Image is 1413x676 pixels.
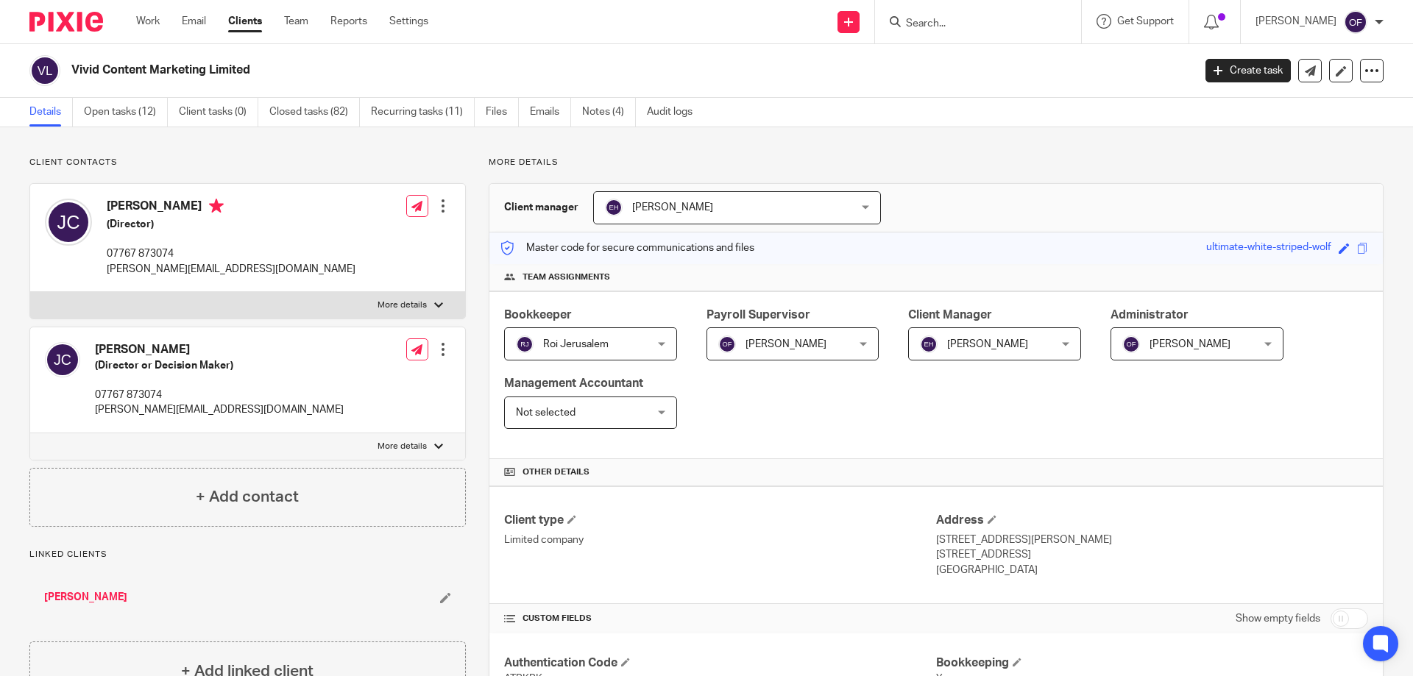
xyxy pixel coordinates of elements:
h3: Client manager [504,200,578,215]
p: Limited company [504,533,936,547]
input: Search [904,18,1037,31]
h4: [PERSON_NAME] [107,199,355,217]
img: svg%3E [605,199,623,216]
i: Primary [209,199,224,213]
a: Recurring tasks (11) [371,98,475,127]
a: Files [486,98,519,127]
a: Emails [530,98,571,127]
img: svg%3E [516,335,534,353]
span: [PERSON_NAME] [1150,339,1230,349]
h4: + Add contact [196,485,299,508]
a: Open tasks (12) [84,98,168,127]
a: Create task [1205,59,1291,82]
a: Email [182,14,206,29]
p: More details [378,299,427,311]
img: svg%3E [1344,10,1367,34]
p: 07767 873074 [95,388,344,402]
span: [PERSON_NAME] [947,339,1028,349]
span: Get Support [1117,16,1174,26]
p: [PERSON_NAME][EMAIL_ADDRESS][DOMAIN_NAME] [95,402,344,417]
span: Administrator [1111,309,1189,321]
span: [PERSON_NAME] [746,339,826,349]
span: Roi Jerusalem [543,339,609,349]
h4: Address [936,513,1368,528]
span: [PERSON_NAME] [632,202,713,213]
p: More details [378,441,427,452]
p: [GEOGRAPHIC_DATA] [936,563,1368,577]
h4: Bookkeeping [936,655,1368,671]
img: svg%3E [45,342,80,377]
span: Team assignments [523,271,610,283]
span: Other details [523,466,589,478]
a: Reports [330,14,367,29]
h4: [PERSON_NAME] [95,342,344,357]
a: Details [29,98,73,127]
h5: (Director) [107,217,355,232]
span: Client Manager [908,309,992,321]
p: 07767 873074 [107,246,355,261]
h4: CUSTOM FIELDS [504,613,936,625]
p: [STREET_ADDRESS][PERSON_NAME] [936,533,1368,547]
a: Settings [389,14,428,29]
span: Payroll Supervisor [706,309,810,321]
img: svg%3E [920,335,938,353]
div: ultimate-white-striped-wolf [1206,240,1331,257]
p: [PERSON_NAME] [1256,14,1336,29]
span: Management Accountant [504,377,643,389]
h2: Vivid Content Marketing Limited [71,63,961,78]
p: Client contacts [29,157,466,168]
img: svg%3E [1122,335,1140,353]
img: Pixie [29,12,103,32]
a: Clients [228,14,262,29]
label: Show empty fields [1236,611,1320,626]
h5: (Director or Decision Maker) [95,358,344,373]
p: [PERSON_NAME][EMAIL_ADDRESS][DOMAIN_NAME] [107,262,355,277]
span: Not selected [516,408,576,418]
p: More details [489,157,1384,168]
p: Linked clients [29,549,466,561]
a: Notes (4) [582,98,636,127]
a: Client tasks (0) [179,98,258,127]
img: svg%3E [45,199,92,246]
img: svg%3E [29,55,60,86]
a: [PERSON_NAME] [44,590,127,605]
h4: Client type [504,513,936,528]
p: [STREET_ADDRESS] [936,547,1368,562]
a: Closed tasks (82) [269,98,360,127]
a: Work [136,14,160,29]
p: Master code for secure communications and files [500,241,754,255]
a: Team [284,14,308,29]
span: Bookkeeper [504,309,572,321]
img: svg%3E [718,335,736,353]
h4: Authentication Code [504,655,936,671]
a: Audit logs [647,98,704,127]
